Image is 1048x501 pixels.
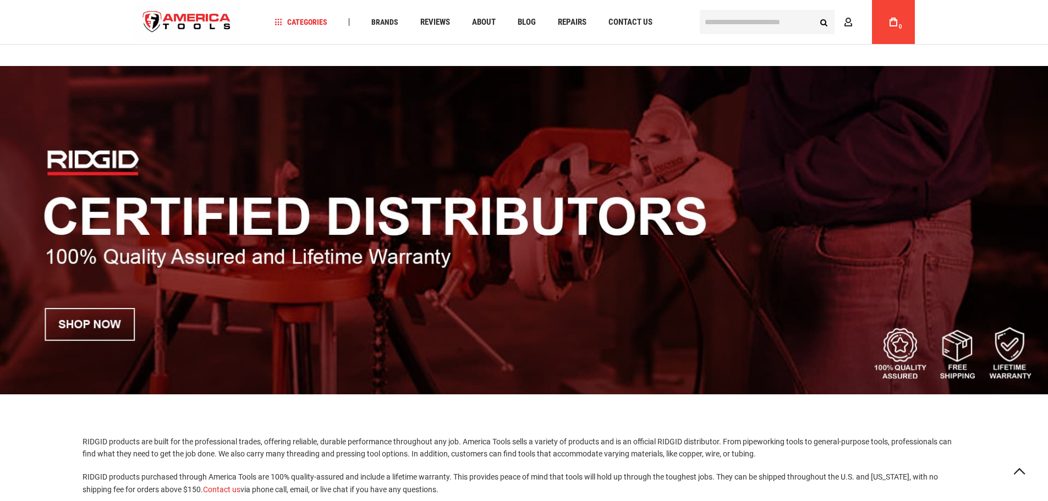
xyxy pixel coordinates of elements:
[275,18,327,26] span: Categories
[270,15,332,30] a: Categories
[366,15,403,30] a: Brands
[899,24,902,30] span: 0
[608,18,652,26] span: Contact Us
[415,15,455,30] a: Reviews
[467,15,501,30] a: About
[371,18,398,26] span: Brands
[203,485,240,494] a: Contact us
[472,18,496,26] span: About
[134,2,240,43] img: America Tools
[83,471,965,496] p: RIDGID products purchased through America Tools are 100% quality-assured and include a lifetime w...
[83,436,965,460] p: RIDGID products are built for the professional trades, offering reliable, durable performance thr...
[134,2,240,43] a: store logo
[553,15,591,30] a: Repairs
[420,18,450,26] span: Reviews
[513,15,541,30] a: Blog
[518,18,536,26] span: Blog
[814,12,835,32] button: Search
[603,15,657,30] a: Contact Us
[558,18,586,26] span: Repairs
